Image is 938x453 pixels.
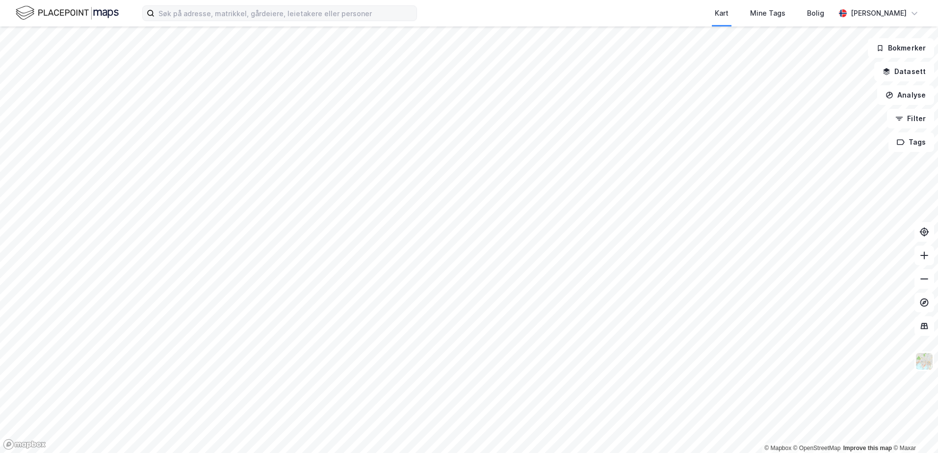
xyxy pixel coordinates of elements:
img: logo.f888ab2527a4732fd821a326f86c7f29.svg [16,4,119,22]
div: Kart [715,7,729,19]
div: Kontrollprogram for chat [889,406,938,453]
div: Mine Tags [750,7,785,19]
div: [PERSON_NAME] [851,7,907,19]
iframe: Chat Widget [889,406,938,453]
input: Søk på adresse, matrikkel, gårdeiere, leietakere eller personer [155,6,417,21]
div: Bolig [807,7,824,19]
